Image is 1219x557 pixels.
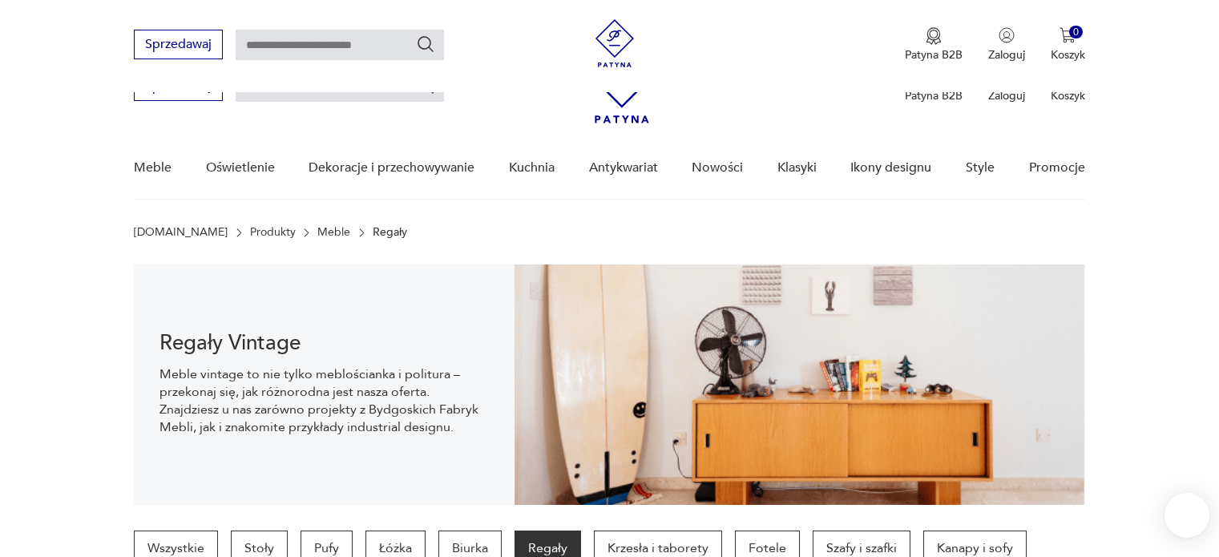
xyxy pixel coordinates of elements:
[999,27,1015,43] img: Ikonka użytkownika
[1051,47,1085,63] p: Koszyk
[134,82,223,93] a: Sprzedawaj
[515,264,1085,505] img: dff48e7735fce9207bfd6a1aaa639af4.png
[966,137,995,199] a: Style
[309,137,474,199] a: Dekoracje i przechowywanie
[509,137,555,199] a: Kuchnia
[905,27,963,63] button: Patyna B2B
[777,137,817,199] a: Klasyki
[905,27,963,63] a: Ikona medaluPatyna B2B
[1029,137,1085,199] a: Promocje
[1165,493,1209,538] iframe: Smartsupp widget button
[1060,27,1076,43] img: Ikona koszyka
[988,27,1025,63] button: Zaloguj
[1051,88,1085,103] p: Koszyk
[905,88,963,103] p: Patyna B2B
[692,137,743,199] a: Nowości
[988,47,1025,63] p: Zaloguj
[134,226,228,239] a: [DOMAIN_NAME]
[134,137,172,199] a: Meble
[159,365,489,436] p: Meble vintage to nie tylko meblościanka i politura – przekonaj się, jak różnorodna jest nasza ofe...
[159,333,489,353] h1: Regały Vintage
[591,19,639,67] img: Patyna - sklep z meblami i dekoracjami vintage
[905,47,963,63] p: Patyna B2B
[988,88,1025,103] p: Zaloguj
[1069,26,1083,39] div: 0
[416,34,435,54] button: Szukaj
[134,40,223,51] a: Sprzedawaj
[373,226,407,239] p: Regały
[206,137,275,199] a: Oświetlenie
[317,226,350,239] a: Meble
[250,226,296,239] a: Produkty
[850,137,931,199] a: Ikony designu
[1051,27,1085,63] button: 0Koszyk
[589,137,658,199] a: Antykwariat
[926,27,942,45] img: Ikona medalu
[134,30,223,59] button: Sprzedawaj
